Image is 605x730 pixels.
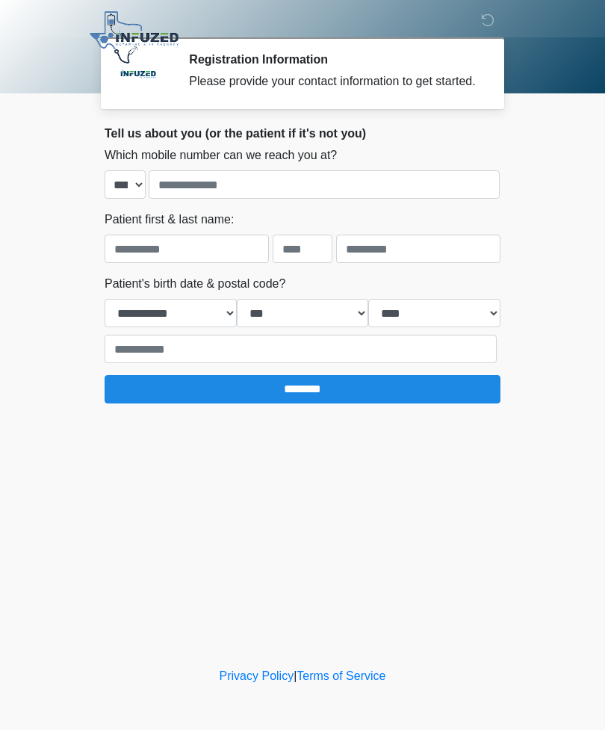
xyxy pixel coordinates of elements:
h2: Tell us about you (or the patient if it's not you) [105,126,500,140]
div: Please provide your contact information to get started. [189,72,478,90]
img: Agent Avatar [116,52,161,97]
label: Patient first & last name: [105,211,234,229]
a: Privacy Policy [220,669,294,682]
label: Patient's birth date & postal code? [105,275,285,293]
a: | [294,669,297,682]
a: Terms of Service [297,669,385,682]
label: Which mobile number can we reach you at? [105,146,337,164]
img: Infuzed IV Therapy Logo [90,11,179,64]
